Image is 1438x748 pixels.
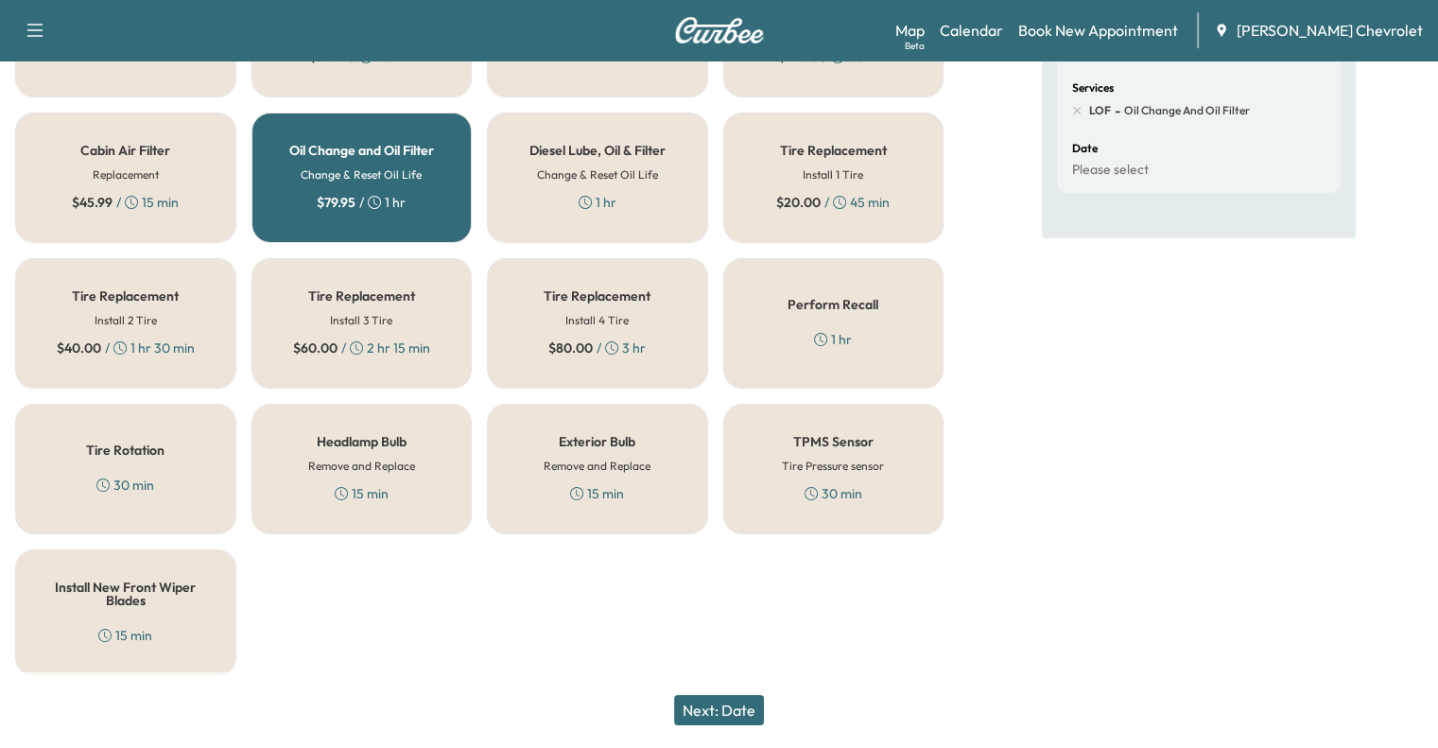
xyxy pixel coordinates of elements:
span: $ 79.95 [317,193,355,212]
span: $ 40.00 [57,339,101,357]
h5: Cabin Air Filter [80,144,170,157]
div: 1 hr [579,193,616,212]
span: $ 60.00 [293,339,338,357]
div: Beta [905,39,925,53]
span: $ 45.99 [72,193,113,212]
h5: Install New Front Wiper Blades [46,581,205,607]
a: Calendar [940,19,1003,42]
a: MapBeta [895,19,925,42]
div: / 1 hr [317,193,406,212]
div: 30 min [96,476,154,495]
h6: Install 4 Tire [565,312,629,329]
div: / 2 hr 15 min [293,339,430,357]
span: LOF [1089,103,1111,118]
div: 1 hr [814,330,852,349]
h5: Perform Recall [788,298,878,311]
h6: Remove and Replace [308,458,415,475]
div: 15 min [570,484,624,503]
span: Oil Change and Oil Filter [1120,103,1250,118]
h5: Tire Replacement [780,144,887,157]
h5: Exterior Bulb [559,435,635,448]
h6: Install 3 Tire [330,312,392,329]
div: / 3 hr [548,339,646,357]
h5: TPMS Sensor [793,435,874,448]
div: / 1 hr 30 min [57,339,195,357]
h5: Oil Change and Oil Filter [289,144,434,157]
h6: Install 1 Tire [803,166,863,183]
h6: Services [1072,82,1114,94]
h5: Diesel Lube, Oil & Filter [529,144,666,157]
h5: Tire Replacement [308,289,415,303]
h6: Tire Pressure sensor [782,458,884,475]
button: Next: Date [674,695,764,725]
h5: Headlamp Bulb [317,435,407,448]
h6: Remove and Replace [544,458,650,475]
h6: Replacement [93,166,159,183]
h5: Tire Rotation [86,444,165,457]
span: - [1111,101,1120,120]
a: Book New Appointment [1018,19,1178,42]
span: $ 80.00 [548,339,593,357]
span: [PERSON_NAME] Chevrolet [1237,19,1423,42]
img: Curbee Logo [674,17,765,43]
h5: Tire Replacement [544,289,650,303]
h6: Change & Reset Oil Life [301,166,422,183]
h6: Install 2 Tire [95,312,157,329]
span: $ 20.00 [776,193,821,212]
div: / 45 min [776,193,890,212]
div: 30 min [805,484,862,503]
div: / 15 min [72,193,179,212]
p: Please select [1072,162,1149,179]
h5: Tire Replacement [72,289,179,303]
div: 15 min [98,626,152,645]
h6: Change & Reset Oil Life [537,166,658,183]
h6: Date [1072,143,1098,154]
div: 15 min [335,484,389,503]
